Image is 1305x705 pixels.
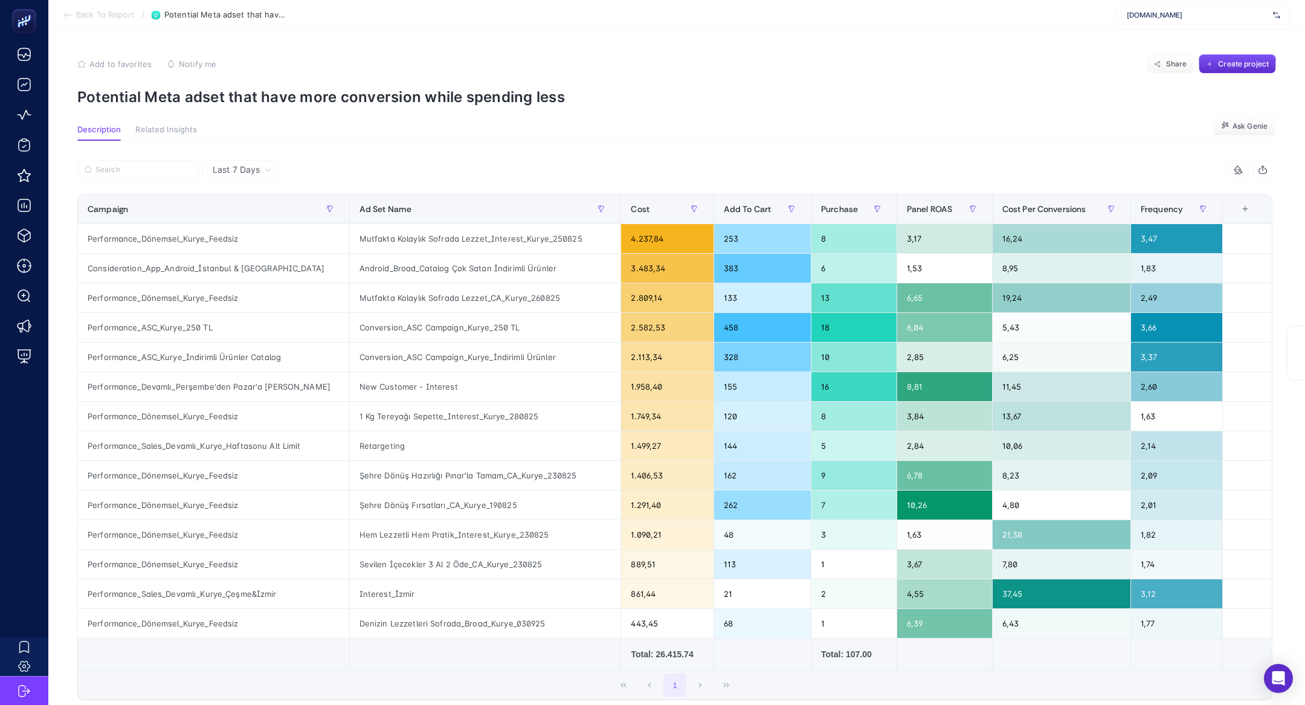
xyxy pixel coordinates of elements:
div: Performance_Dönemsel_Kurye_Feedsiz [78,461,349,490]
span: Add To Cart [724,204,772,214]
div: 3,12 [1131,579,1222,608]
div: 1.090,21 [621,520,713,549]
div: Open Intercom Messenger [1264,664,1293,693]
div: 6,04 [897,313,992,342]
div: 133 [714,283,811,312]
div: 6,39 [897,609,992,638]
div: 1.406,53 [621,461,713,490]
span: Last 7 Days [213,164,260,176]
div: 2,14 [1131,431,1222,460]
button: Description [77,125,121,141]
span: Description [77,125,121,135]
div: 16 [811,372,897,401]
div: 1,83 [1131,254,1222,283]
div: 2.113,34 [621,343,713,372]
span: Ad Set Name [359,204,412,214]
div: 8 items selected [1232,204,1242,231]
div: 8 [811,402,897,431]
div: 11,45 [993,372,1130,401]
div: Performance_ASC_Kurye_İndirimli Ürünler Catalog [78,343,349,372]
div: 2.809,14 [621,283,713,312]
div: 3,37 [1131,343,1222,372]
div: 458 [714,313,811,342]
div: Sevilen İçecekler 3 Al 2 Öde_CA_Kurye_230825 [350,550,621,579]
div: 1,77 [1131,609,1222,638]
div: 2 [811,579,897,608]
span: Frequency [1141,204,1183,214]
div: 144 [714,431,811,460]
div: 37,45 [993,579,1130,608]
div: Android_Broad_Catalog Çok Satan İndirimli Ürünler [350,254,621,283]
div: 1.958,40 [621,372,713,401]
div: 6,65 [897,283,992,312]
div: 3,67 [897,550,992,579]
div: 3,17 [897,224,992,253]
div: 18 [811,313,897,342]
div: 5 [811,431,897,460]
span: Share [1166,59,1187,69]
div: Performance_Sales_Devamlı_Kurye_Haftasonu Alt Limit [78,431,349,460]
div: 2,49 [1131,283,1222,312]
div: 443,45 [621,609,713,638]
p: Potential Meta adset that have more conversion while spending less [77,88,1276,106]
span: Ask Genie [1232,121,1268,131]
div: 889,51 [621,550,713,579]
div: 16,24 [993,224,1130,253]
div: 2,84 [897,431,992,460]
button: Share [1147,54,1194,74]
div: 8,23 [993,461,1130,490]
div: 6,43 [993,609,1130,638]
div: 21,38 [993,520,1130,549]
div: 155 [714,372,811,401]
span: Add to favorites [89,59,152,69]
div: 8 [811,224,897,253]
div: 253 [714,224,811,253]
div: Retargeting [350,431,621,460]
div: 861,44 [621,579,713,608]
div: 3,66 [1131,313,1222,342]
div: 8,95 [993,254,1130,283]
span: Cost [631,204,649,214]
div: Performance_Dönemsel_Kurye_Feedsiz [78,609,349,638]
input: Search [95,166,191,175]
div: 113 [714,550,811,579]
button: Notify me [167,59,216,69]
div: 13 [811,283,897,312]
div: Performance_Dönemsel_Kurye_Feedsiz [78,550,349,579]
span: Cost Per Conversions [1002,204,1086,214]
div: 4,80 [993,491,1130,520]
button: Add to favorites [77,59,152,69]
div: 1,74 [1131,550,1222,579]
div: 3,47 [1131,224,1222,253]
div: Conversion_ASC Campaign_Kurye_250 TL [350,313,621,342]
div: Performance_Dönemsel_Kurye_Feedsiz [78,224,349,253]
div: Denizin Lezzetleri Sofrada_Broad_Kurye_030925 [350,609,621,638]
div: 383 [714,254,811,283]
div: Şehre Dönüş Fırsatları_CA_Kurye_190825 [350,491,621,520]
div: 48 [714,520,811,549]
div: 10,26 [897,491,992,520]
button: Related Insights [135,125,197,141]
div: 1,53 [897,254,992,283]
div: Performance_Dönemsel_Kurye_Feedsiz [78,491,349,520]
div: 1.499,27 [621,431,713,460]
span: Campaign [88,204,128,214]
div: 2.582,53 [621,313,713,342]
div: Şehre Dönüş Hazırlığı Pınar'la Tamam_CA_Kurye_230825 [350,461,621,490]
div: 6 [811,254,897,283]
div: 162 [714,461,811,490]
div: 9 [811,461,897,490]
div: 1 Kg Tereyağı Sepette_Interest_Kurye_280825 [350,402,621,431]
div: Performance_ASC_Kurye_250 TL [78,313,349,342]
div: 4.237,84 [621,224,713,253]
div: Consideration_App_Android_İstanbul & [GEOGRAPHIC_DATA] [78,254,349,283]
div: 4,55 [897,579,992,608]
div: 1,63 [897,520,992,549]
span: Potential Meta adset that have more conversion while spending less [164,10,285,20]
div: 68 [714,609,811,638]
div: 10,06 [993,431,1130,460]
div: + [1234,204,1257,214]
div: 1.749,34 [621,402,713,431]
div: 10 [811,343,897,372]
div: Interest_İzmir [350,579,621,608]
